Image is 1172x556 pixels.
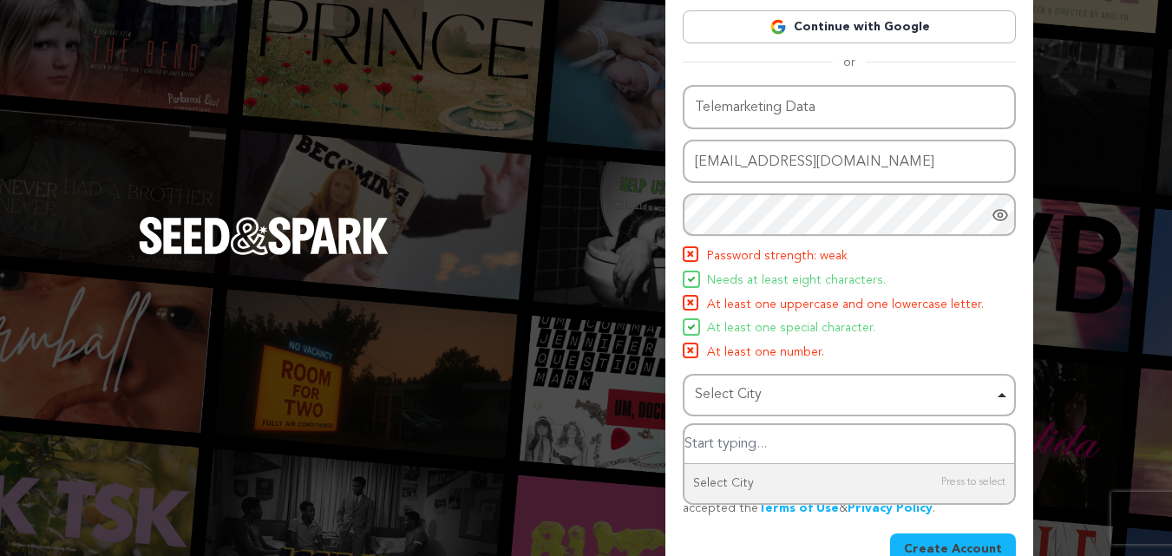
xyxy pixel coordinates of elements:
a: Privacy Policy [848,502,933,514]
img: Seed&Spark Logo [139,217,389,255]
span: At least one special character. [707,318,875,339]
img: Google logo [769,18,787,36]
img: Seed&Spark Icon [688,276,695,283]
div: Select City [684,464,1014,503]
a: Seed&Spark Homepage [139,217,389,290]
input: Name [683,85,1016,129]
img: Seed&Spark Icon [684,248,697,260]
a: Terms of Use [758,502,839,514]
img: Seed&Spark Icon [688,324,695,330]
span: Needs at least eight characters. [707,271,886,291]
span: or [833,54,866,71]
img: Seed&Spark Icon [684,297,697,309]
a: Continue with Google [683,10,1016,43]
span: Password strength: weak [707,246,848,267]
span: At least one uppercase and one lowercase letter. [707,295,984,316]
input: Select City [684,425,1014,464]
span: At least one number. [707,343,824,363]
div: Select City [695,383,993,408]
img: Seed&Spark Icon [684,344,697,356]
a: Show password as plain text. Warning: this will display your password on the screen. [992,206,1009,224]
input: Email address [683,140,1016,184]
